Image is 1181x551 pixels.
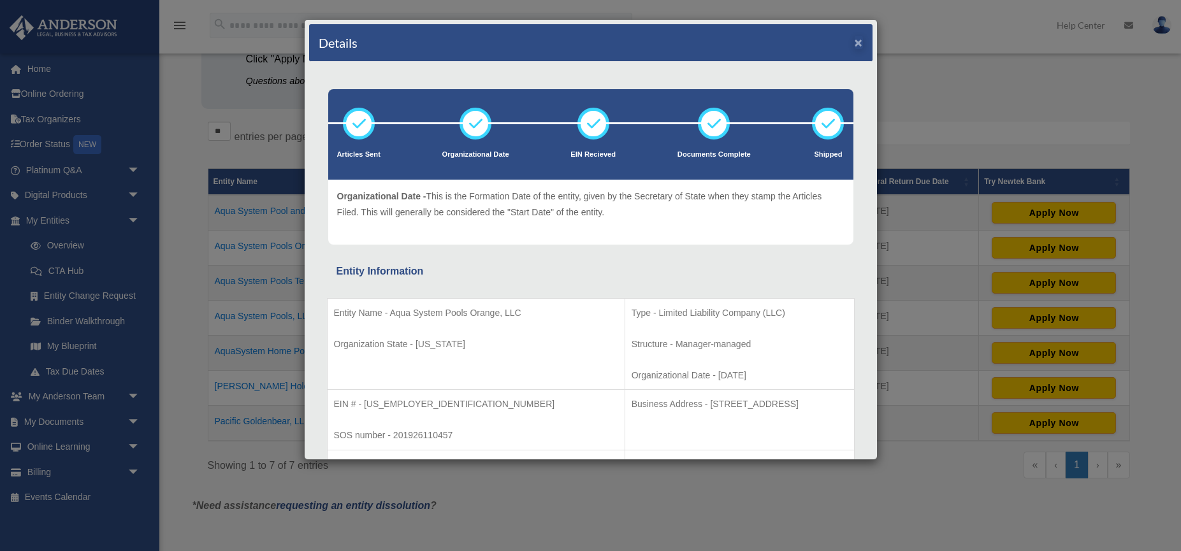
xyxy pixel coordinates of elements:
p: Entity Name - Aqua System Pools Orange, LLC [334,305,618,321]
h4: Details [319,34,358,52]
span: Organizational Date - [337,191,426,201]
button: × [855,36,863,49]
div: Entity Information [337,262,845,280]
p: Shipped [812,148,844,161]
p: EIN Recieved [570,148,616,161]
p: Organizational Date [442,148,509,161]
p: Organization State - [US_STATE] [334,336,618,352]
p: Documents Complete [677,148,751,161]
p: Structure - Manager-managed [632,336,848,352]
p: Business Address - [STREET_ADDRESS] [632,396,848,412]
p: SOS number - 201926110457 [334,427,618,443]
p: Articles Sent [337,148,380,161]
p: EIN # - [US_EMPLOYER_IDENTIFICATION_NUMBER] [334,396,618,412]
p: RA Address - [STREET_ADDRESS] [632,457,848,473]
p: This is the Formation Date of the entity, given by the Secretary of State when they stamp the Art... [337,189,844,220]
p: RA Name - [PERSON_NAME] Registered Agents [334,457,618,473]
p: Type - Limited Liability Company (LLC) [632,305,848,321]
p: Organizational Date - [DATE] [632,368,848,383]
